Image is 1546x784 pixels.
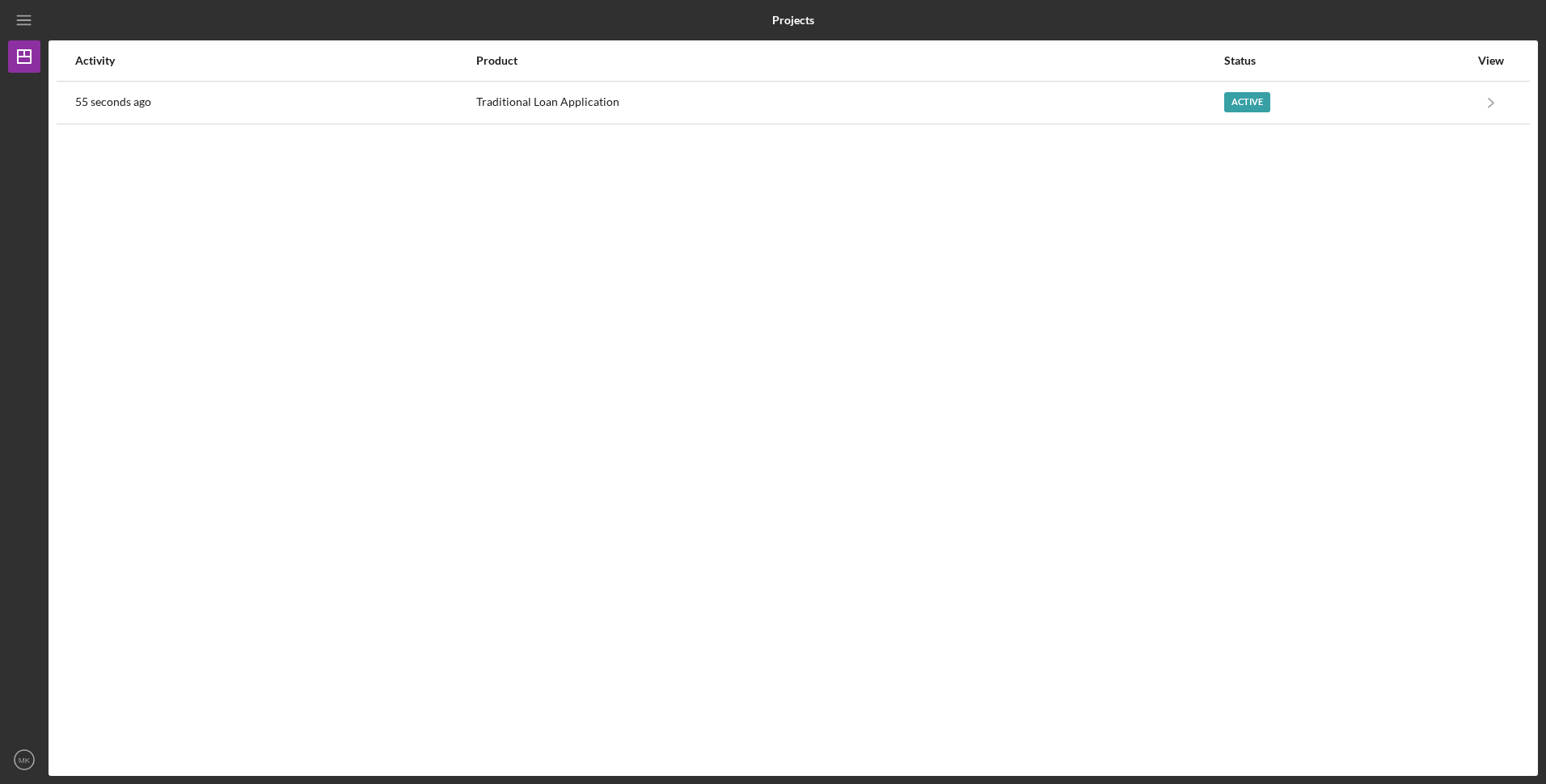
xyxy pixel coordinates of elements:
b: Projects [772,14,814,27]
div: Product [476,54,1223,67]
text: MK [19,756,31,765]
time: 2025-08-26 15:30 [75,95,151,108]
div: Activity [75,54,475,67]
button: MK [8,744,40,776]
div: View [1471,54,1511,67]
div: Active [1224,92,1270,112]
div: Traditional Loan Application [476,82,1223,123]
div: Status [1224,54,1469,67]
